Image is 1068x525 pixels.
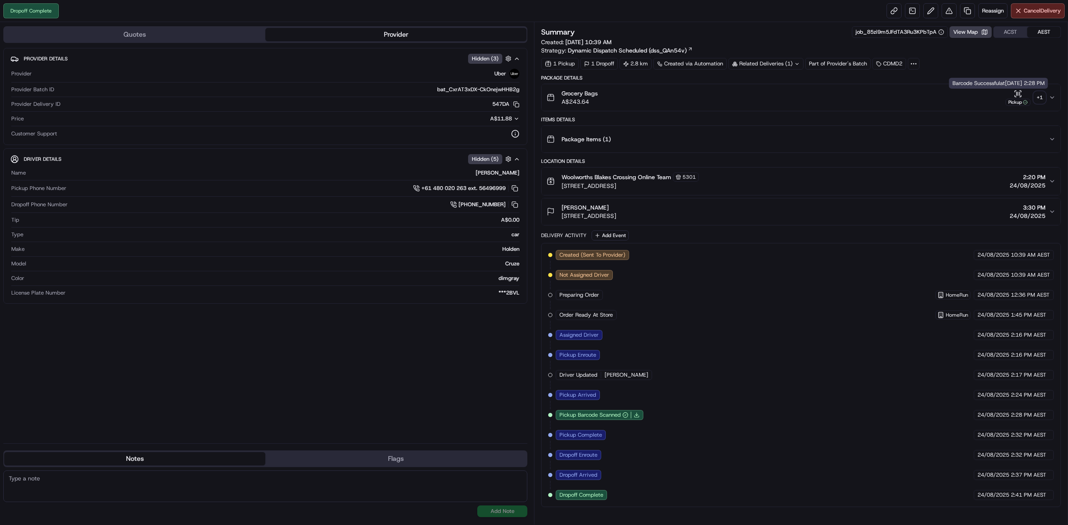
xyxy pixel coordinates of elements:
span: 2:17 PM AEST [1011,371,1046,379]
span: 24/08/2025 [1010,212,1045,220]
button: +61 480 020 263 ext. 56496999 [413,184,519,193]
button: Quotes [4,28,265,41]
button: AEST [1027,27,1060,37]
button: Add Event [592,230,629,240]
span: 24/08/2025 [977,451,1009,459]
div: [PERSON_NAME] [29,169,519,177]
span: 24/08/2025 [977,311,1009,319]
span: 24/08/2025 [977,251,1009,259]
span: Dropoff Complete [559,491,603,499]
button: Reassign [978,3,1008,18]
span: Dynamic Dispatch Scheduled (dss_QAn54v) [568,46,687,55]
div: + 1 [1034,92,1045,103]
button: Hidden (5) [468,154,514,164]
button: Provider DetailsHidden (3) [10,52,520,65]
span: A$243.64 [562,97,598,106]
span: Package Items ( 1 ) [562,135,611,143]
button: Woolworths Blakes Crossing Online Team5301[STREET_ADDRESS]2:20 PM24/08/2025 [542,167,1060,195]
button: A$11.88 [446,115,519,122]
span: 24/08/2025 [1010,181,1045,190]
span: 24/08/2025 [977,471,1009,479]
span: Tip [11,216,19,224]
span: 2:32 PM AEST [1011,451,1046,459]
span: bat_CxrAT3xDX-CkOnejwHHB2g [437,86,519,93]
span: Uber [494,70,506,77]
button: job_85zi9m5JFdTA3Ru3KPbTpA [856,28,944,36]
span: 10:39 AM AEST [1011,271,1050,279]
span: Pickup Enroute [559,351,596,359]
div: Package Details [541,75,1061,81]
div: Location Details [541,158,1061,165]
div: Barcode Successful [949,78,1048,89]
span: Provider Batch ID [11,86,54,93]
span: Color [11,275,24,282]
button: 547DA [492,100,519,108]
span: Dropoff Phone Number [11,201,68,208]
span: Provider Details [24,55,68,62]
span: Driver Updated [559,371,597,379]
div: 2.8 km [620,58,652,70]
span: 10:39 AM AEST [1011,251,1050,259]
span: Assigned Driver [559,331,599,339]
span: Dropoff Enroute [559,451,597,459]
img: uber-new-logo.jpeg [509,69,519,79]
div: CDMD2 [872,58,906,70]
span: at [DATE] 2:28 PM [1000,80,1045,87]
span: [PHONE_NUMBER] [458,201,506,208]
div: 1 Pickup [541,58,579,70]
a: Created via Automation [653,58,727,70]
div: dimgray [28,275,519,282]
span: Dropoff Arrived [559,471,597,479]
span: Preparing Order [559,291,599,299]
span: 5301 [683,174,696,180]
span: Created (Sent To Provider) [559,251,625,259]
span: 24/08/2025 [977,411,1009,419]
div: Related Deliveries (1) [728,58,804,70]
button: Flags [265,452,526,465]
button: Hidden (3) [468,53,514,64]
span: Cancel Delivery [1024,7,1061,15]
button: Notes [4,452,265,465]
span: Reassign [982,7,1004,15]
span: Provider Delivery ID [11,100,60,108]
button: Grocery BagsA$243.64Pickup+1 [542,84,1060,111]
span: 2:24 PM AEST [1011,391,1046,399]
span: [DATE] 10:39 AM [565,38,612,46]
span: HomeRun [946,292,968,298]
span: Type [11,231,23,238]
span: Customer Support [11,130,57,137]
span: Hidden ( 3 ) [472,55,499,62]
a: [PHONE_NUMBER] [450,200,519,209]
span: Model [11,260,26,267]
span: A$11.88 [490,115,512,122]
span: Pickup Arrived [559,391,596,399]
button: Pickup+1 [1005,90,1045,106]
span: [PERSON_NAME] [562,203,609,212]
span: 2:20 PM [1010,173,1045,181]
h3: Summary [541,28,575,36]
span: [STREET_ADDRESS] [562,182,699,190]
span: License Plate Number [11,289,65,297]
span: Driver Details [24,156,61,162]
span: HomeRun [946,312,968,318]
span: Hidden ( 5 ) [472,155,499,163]
span: Name [11,169,26,177]
span: Grocery Bags [562,89,598,97]
span: 2:41 PM AEST [1011,491,1046,499]
span: 2:16 PM AEST [1011,331,1046,339]
span: Created: [541,38,612,46]
div: car [27,231,519,238]
span: 3:30 PM [1010,203,1045,212]
span: 24/08/2025 [977,391,1009,399]
span: 24/08/2025 [977,291,1009,299]
div: Delivery Activity [541,232,587,239]
span: Pickup Barcode Scanned [559,411,621,419]
div: Strategy: [541,46,693,55]
span: [PERSON_NAME] [605,371,648,379]
button: View Map [950,26,992,38]
span: Pickup Phone Number [11,185,66,192]
div: A$0.00 [23,216,519,224]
